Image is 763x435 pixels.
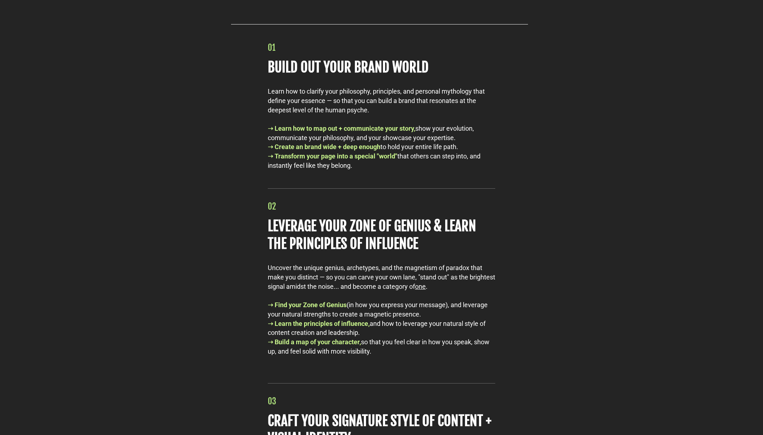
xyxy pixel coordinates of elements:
b: Create an brand wide + deep enough [275,143,380,151]
div: so that you feel clear in how you speak, show up, and feel solid with more visibility. [268,337,495,365]
b: ➝ Learn the principles of influence, [268,320,370,327]
u: one [415,283,426,290]
div: Uncover the unique genius, archetypes, and the magnetism of paradox that make you distinct — so y... [268,263,495,291]
div: (in how you express your message), and leverage your natural strengths to create a magnetic prese... [268,300,495,319]
b: ➝ Find your Zone of Genius [268,301,347,309]
h2: 02 [268,201,495,212]
h2: 01 [268,42,495,53]
div: and how to leverage your natural style of content creation and leadership. [268,319,495,337]
b: LEVERAGE YOUR ZONE OF GENIUS & LEARN THE PRINCIPLES OF INFLUENCE [268,217,476,252]
b: ➝ [268,143,273,151]
h2: 03 [268,396,495,407]
b: Transform your page into a special "world" [275,152,397,160]
b: ➝ Learn how to map out + communicate your story, [268,125,415,132]
div: Learn how to clarify your philosophy, principles, and personal mythology that define your essence... [268,87,495,170]
div: to hold your entire life path. [268,142,495,152]
b: ➝ Build a map of your character, [268,338,361,346]
b: ➝ [268,152,273,160]
div: that others can step into, and instantly feel like they belong. [268,152,495,170]
b: BUILD OUT YOUR BRAND WORLD [268,59,429,76]
div: show your evolution, communicate your philosophy, and your showcase your expertise. [268,124,495,142]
